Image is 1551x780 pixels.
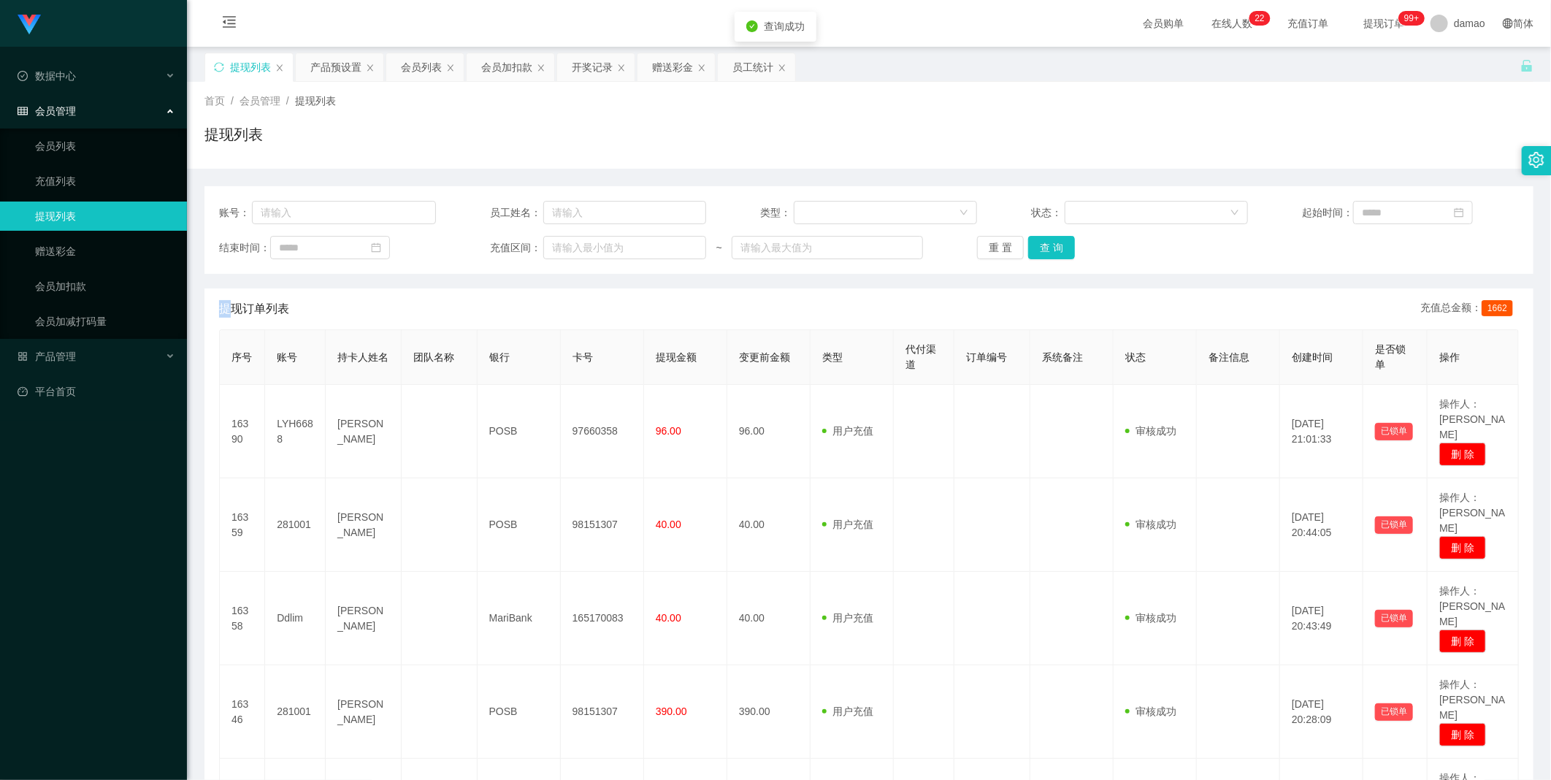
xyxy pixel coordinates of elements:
td: 16346 [220,665,265,759]
span: 银行 [489,351,510,363]
i: 图标: down [960,208,968,218]
p: 2 [1260,11,1265,26]
span: 用户充值 [822,612,873,624]
button: 已锁单 [1375,516,1413,534]
div: 会员列表 [401,53,442,81]
td: [PERSON_NAME] [326,572,402,665]
i: 图标: unlock [1520,59,1533,72]
span: 充值区间： [490,240,543,256]
span: 账号： [219,205,252,221]
sup: 947 [1398,11,1425,26]
span: 状态 [1125,351,1146,363]
td: POSB [478,385,561,478]
td: 281001 [265,478,326,572]
span: 员工姓名： [490,205,543,221]
span: 操作人：[PERSON_NAME] [1439,492,1505,534]
span: 40.00 [656,612,681,624]
span: 首页 [204,95,225,107]
i: 图标: close [366,64,375,72]
span: 审核成功 [1125,612,1176,624]
td: 40.00 [727,478,811,572]
span: 卡号 [572,351,593,363]
td: 40.00 [727,572,811,665]
td: 16358 [220,572,265,665]
i: 图标: close [617,64,626,72]
td: [DATE] 20:43:49 [1280,572,1363,665]
td: 96.00 [727,385,811,478]
div: 会员加扣款 [481,53,532,81]
i: icon: check-circle [746,20,758,32]
button: 已锁单 [1375,610,1413,627]
input: 请输入 [252,201,436,224]
span: 提现金额 [656,351,697,363]
div: 赠送彩金 [652,53,693,81]
i: 图标: close [275,64,284,72]
a: 图标: dashboard平台首页 [18,377,175,406]
input: 请输入最小值为 [543,236,706,259]
button: 已锁单 [1375,423,1413,440]
td: 390.00 [727,665,811,759]
i: 图标: close [537,64,545,72]
i: 图标: global [1503,18,1513,28]
td: POSB [478,665,561,759]
span: 提现列表 [295,95,336,107]
button: 重 置 [977,236,1024,259]
sup: 22 [1249,11,1271,26]
span: 用户充值 [822,519,873,530]
button: 删 除 [1439,536,1486,559]
span: 结束时间： [219,240,270,256]
td: 98151307 [561,478,644,572]
span: 是否锁单 [1375,343,1406,370]
i: 图标: close [446,64,455,72]
span: 390.00 [656,706,687,717]
i: 图标: table [18,106,28,116]
i: 图标: check-circle-o [18,71,28,81]
td: [PERSON_NAME] [326,665,402,759]
span: 用户充值 [822,425,873,437]
span: 持卡人姓名 [337,351,388,363]
i: 图标: setting [1528,152,1544,168]
td: MariBank [478,572,561,665]
button: 删 除 [1439,630,1486,653]
td: [PERSON_NAME] [326,478,402,572]
span: ~ [706,240,732,256]
span: 操作人：[PERSON_NAME] [1439,678,1505,721]
span: 订单编号 [966,351,1007,363]
td: Ddlim [265,572,326,665]
span: 提现订单 [1356,18,1412,28]
td: 16390 [220,385,265,478]
span: 在线人数 [1204,18,1260,28]
i: 图标: close [697,64,706,72]
a: 会员加减打码量 [35,307,175,336]
span: 变更前金额 [739,351,790,363]
a: 赠送彩金 [35,237,175,266]
td: [DATE] 20:44:05 [1280,478,1363,572]
span: 40.00 [656,519,681,530]
div: 产品预设置 [310,53,361,81]
i: 图标: menu-fold [204,1,254,47]
td: 165170083 [561,572,644,665]
input: 请输入最大值为 [732,236,923,259]
button: 删 除 [1439,443,1486,466]
i: 图标: calendar [1454,207,1464,218]
td: POSB [478,478,561,572]
span: 代付渠道 [905,343,936,370]
span: / [231,95,234,107]
span: 会员管理 [18,105,76,117]
a: 提现列表 [35,202,175,231]
td: 98151307 [561,665,644,759]
td: 281001 [265,665,326,759]
button: 已锁单 [1375,703,1413,721]
span: 操作 [1439,351,1460,363]
span: 审核成功 [1125,519,1176,530]
i: 图标: down [1230,208,1239,218]
span: 审核成功 [1125,425,1176,437]
span: 团队名称 [413,351,454,363]
span: 序号 [231,351,252,363]
span: 状态： [1031,205,1065,221]
i: 图标: sync [214,62,224,72]
div: 充值总金额： [1420,300,1519,318]
span: 操作人：[PERSON_NAME] [1439,585,1505,627]
span: 类型： [761,205,794,221]
span: 类型 [822,351,843,363]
